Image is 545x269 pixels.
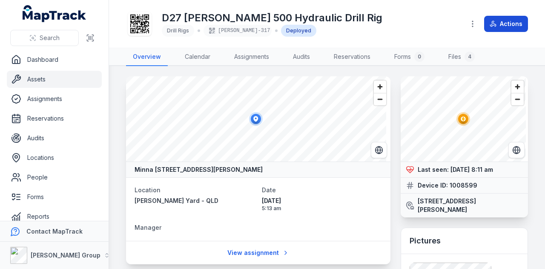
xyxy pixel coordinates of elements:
[126,76,386,162] canvas: Map
[227,48,276,66] a: Assignments
[450,181,477,190] strong: 1008599
[178,48,217,66] a: Calendar
[7,51,102,68] a: Dashboard
[465,52,475,62] div: 4
[135,197,218,204] span: [PERSON_NAME] Yard - QLD
[222,245,295,261] a: View assignment
[450,166,493,173] time: 18/08/2025, 8:11:51 am
[262,197,382,205] span: [DATE]
[7,188,102,205] a: Forms
[387,48,431,66] a: Forms0
[508,142,525,158] button: Switch to Satellite View
[371,142,387,158] button: Switch to Satellite View
[418,197,523,214] strong: [STREET_ADDRESS][PERSON_NAME]
[450,166,493,173] span: [DATE] 8:11 am
[204,25,272,37] div: [PERSON_NAME]-317
[7,71,102,88] a: Assets
[31,252,100,259] strong: [PERSON_NAME] Group
[167,27,189,34] span: Drill Rigs
[135,165,263,174] strong: Minna [STREET_ADDRESS][PERSON_NAME]
[374,81,386,93] button: Zoom in
[511,81,524,93] button: Zoom in
[7,90,102,107] a: Assignments
[7,169,102,186] a: People
[7,130,102,147] a: Audits
[511,93,524,105] button: Zoom out
[40,34,60,42] span: Search
[286,48,317,66] a: Audits
[135,224,161,231] span: Manager
[135,186,161,194] span: Location
[10,30,79,46] button: Search
[162,11,382,25] h1: D27 [PERSON_NAME] 500 Hydraulic Drill Rig
[23,5,86,22] a: MapTrack
[262,205,382,212] span: 5:13 am
[327,48,377,66] a: Reservations
[410,235,441,247] h3: Pictures
[7,149,102,166] a: Locations
[26,228,83,235] strong: Contact MapTrack
[7,110,102,127] a: Reservations
[418,181,448,190] strong: Device ID:
[262,197,382,212] time: 15/08/2025, 5:13:15 am
[442,48,482,66] a: Files4
[414,52,425,62] div: 0
[135,197,255,205] a: [PERSON_NAME] Yard - QLD
[374,93,386,105] button: Zoom out
[418,165,449,174] strong: Last seen:
[401,76,526,162] canvas: Map
[126,48,168,66] a: Overview
[262,186,276,194] span: Date
[484,16,528,32] button: Actions
[7,208,102,225] a: Reports
[281,25,316,37] div: Deployed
